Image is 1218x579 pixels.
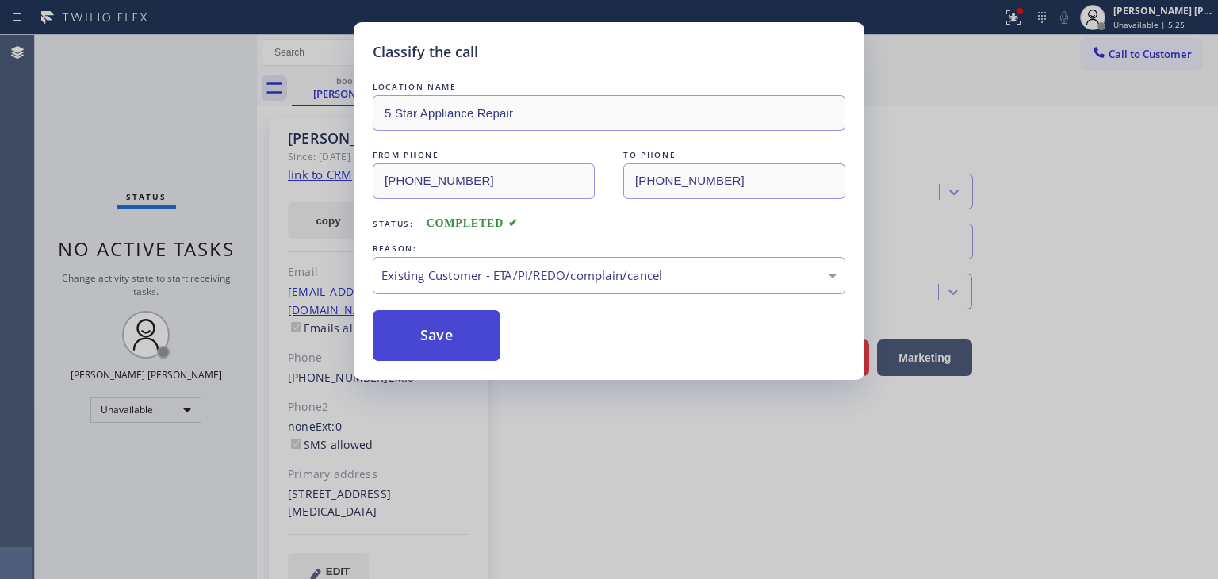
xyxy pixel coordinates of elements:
[373,240,845,257] div: REASON:
[623,163,845,199] input: To phone
[373,147,595,163] div: FROM PHONE
[373,310,500,361] button: Save
[381,266,837,285] div: Existing Customer - ETA/PI/REDO/complain/cancel
[373,79,845,95] div: LOCATION NAME
[373,41,478,63] h5: Classify the call
[427,217,519,229] span: COMPLETED
[373,218,414,229] span: Status:
[373,163,595,199] input: From phone
[623,147,845,163] div: TO PHONE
